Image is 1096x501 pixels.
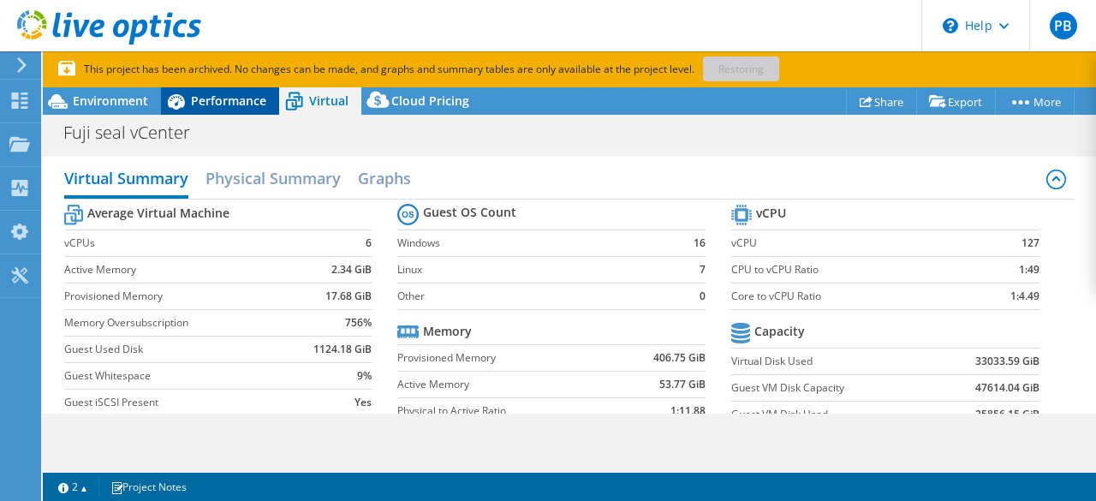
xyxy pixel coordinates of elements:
[391,92,469,109] span: Cloud Pricing
[731,353,932,370] label: Virtual Disk Used
[653,349,706,367] b: 406.75 GiB
[916,88,996,115] a: Export
[1022,235,1039,252] b: 127
[64,314,292,331] label: Memory Oversubscription
[397,261,677,278] label: Linux
[354,394,372,411] b: Yes
[64,235,292,252] label: vCPUs
[56,123,217,142] h1: Fuji seal vCenter
[46,476,99,498] a: 2
[700,261,706,278] b: 7
[64,394,292,411] label: Guest iSCSI Present
[345,314,372,331] b: 756%
[975,353,1039,370] b: 33033.59 GiB
[64,288,292,305] label: Provisioned Memory
[1010,288,1039,305] b: 1:4.49
[309,92,348,109] span: Virtual
[846,88,917,115] a: Share
[756,205,786,222] b: vCPU
[313,341,372,358] b: 1124.18 GiB
[87,205,229,222] b: Average Virtual Machine
[325,288,372,305] b: 17.68 GiB
[358,161,411,195] h2: Graphs
[397,403,616,420] label: Physical to Active Ratio
[205,161,341,195] h2: Physical Summary
[331,261,372,278] b: 2.34 GiB
[670,403,706,420] b: 1:11.88
[98,476,199,498] a: Project Notes
[1019,261,1039,278] b: 1:49
[995,88,1075,115] a: More
[397,376,616,393] label: Active Memory
[731,406,932,423] label: Guest VM Disk Used
[975,406,1039,423] b: 25856.15 GiB
[64,367,292,385] label: Guest Whitespace
[975,379,1039,397] b: 47614.04 GiB
[423,204,516,221] b: Guest OS Count
[397,288,677,305] label: Other
[397,235,677,252] label: Windows
[700,288,706,305] b: 0
[731,379,932,397] label: Guest VM Disk Capacity
[423,323,472,340] b: Memory
[397,349,616,367] label: Provisioned Memory
[731,261,969,278] label: CPU to vCPU Ratio
[694,235,706,252] b: 16
[731,288,969,305] label: Core to vCPU Ratio
[73,92,148,109] span: Environment
[64,161,188,199] h2: Virtual Summary
[64,261,292,278] label: Active Memory
[191,92,266,109] span: Performance
[731,235,969,252] label: vCPU
[357,367,372,385] b: 9%
[1050,12,1077,39] span: PB
[64,341,292,358] label: Guest Used Disk
[366,235,372,252] b: 6
[754,323,805,340] b: Capacity
[943,18,958,33] svg: \n
[659,376,706,393] b: 53.77 GiB
[58,60,897,79] p: This project has been archived. No changes can be made, and graphs and summary tables are only av...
